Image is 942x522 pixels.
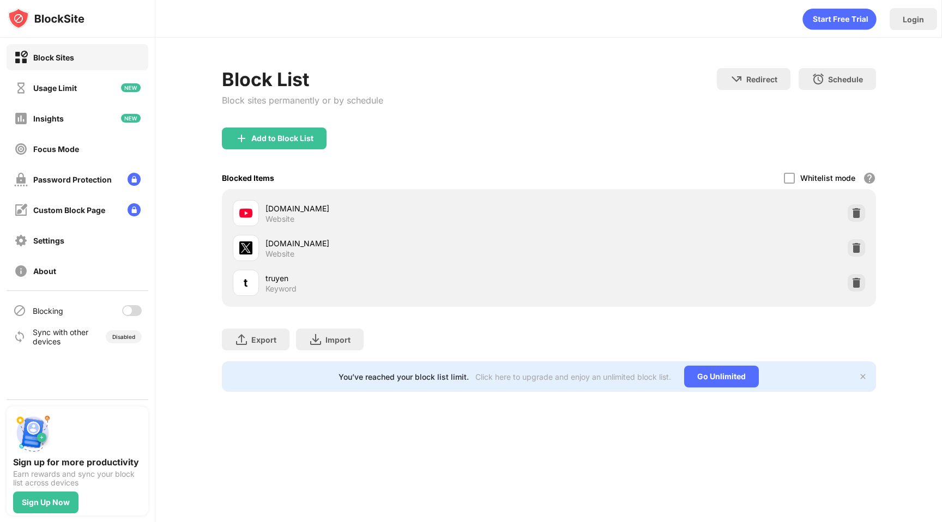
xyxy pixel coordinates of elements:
[222,173,274,183] div: Blocked Items
[14,234,28,247] img: settings-off.svg
[8,8,84,29] img: logo-blocksite.svg
[14,142,28,156] img: focus-off.svg
[265,249,294,259] div: Website
[14,81,28,95] img: time-usage-off.svg
[13,457,142,468] div: Sign up for more productivity
[33,175,112,184] div: Password Protection
[13,304,26,317] img: blocking-icon.svg
[14,112,28,125] img: insights-off.svg
[13,413,52,452] img: push-signup.svg
[33,205,105,215] div: Custom Block Page
[22,498,70,507] div: Sign Up Now
[339,372,469,381] div: You’ve reached your block list limit.
[128,203,141,216] img: lock-menu.svg
[128,173,141,186] img: lock-menu.svg
[828,75,863,84] div: Schedule
[325,335,351,344] div: Import
[265,238,549,249] div: [DOMAIN_NAME]
[14,264,28,278] img: about-off.svg
[33,266,56,276] div: About
[33,236,64,245] div: Settings
[222,95,383,106] div: Block sites permanently or by schedule
[239,241,252,254] img: favicons
[802,8,877,30] div: animation
[222,68,383,90] div: Block List
[475,372,671,381] div: Click here to upgrade and enjoy an unlimited block list.
[13,330,26,343] img: sync-icon.svg
[251,134,313,143] div: Add to Block List
[265,284,297,294] div: Keyword
[13,470,142,487] div: Earn rewards and sync your block list across devices
[14,203,28,217] img: customize-block-page-off.svg
[265,272,549,284] div: truyen
[239,207,252,220] img: favicons
[859,372,867,381] img: x-button.svg
[903,15,924,24] div: Login
[800,173,855,183] div: Whitelist mode
[265,214,294,224] div: Website
[112,333,135,340] div: Disabled
[265,203,549,214] div: [DOMAIN_NAME]
[33,327,89,346] div: Sync with other devices
[121,114,141,123] img: new-icon.svg
[33,53,74,62] div: Block Sites
[746,75,777,84] div: Redirect
[684,366,759,387] div: Go Unlimited
[33,83,77,93] div: Usage Limit
[121,83,141,92] img: new-icon.svg
[14,173,28,186] img: password-protection-off.svg
[251,335,276,344] div: Export
[14,51,28,64] img: block-on.svg
[33,306,63,315] div: Blocking
[244,275,247,291] div: t
[33,114,64,123] div: Insights
[33,144,79,154] div: Focus Mode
